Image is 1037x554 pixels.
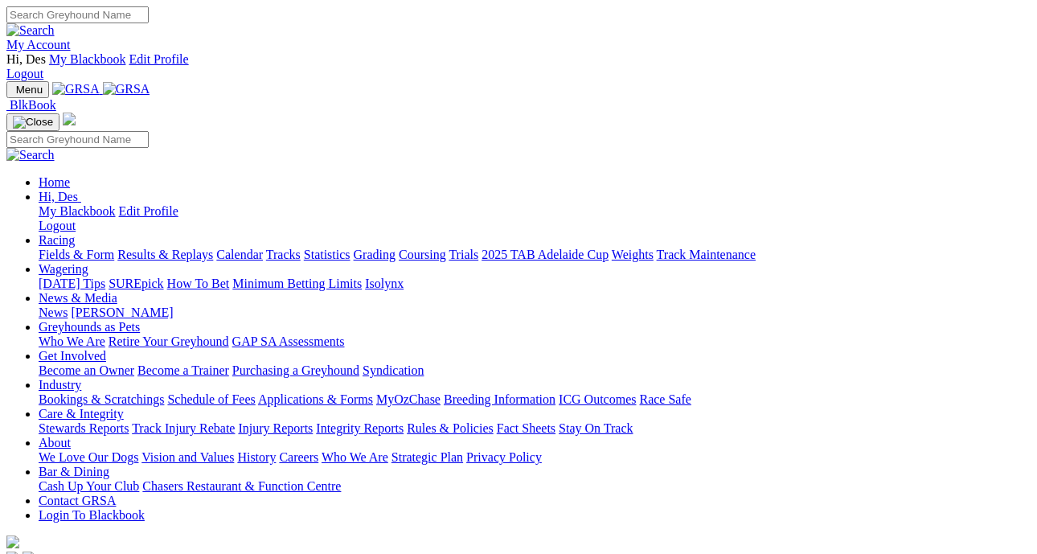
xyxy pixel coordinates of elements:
[559,392,636,406] a: ICG Outcomes
[167,277,230,290] a: How To Bet
[354,248,396,261] a: Grading
[39,233,75,247] a: Racing
[39,363,134,377] a: Become an Owner
[39,349,106,363] a: Get Involved
[39,421,129,435] a: Stewards Reports
[39,190,81,203] a: Hi, Des
[141,450,234,464] a: Vision and Values
[232,363,359,377] a: Purchasing a Greyhound
[71,306,173,319] a: [PERSON_NAME]
[109,277,163,290] a: SUREpick
[119,204,178,218] a: Edit Profile
[167,392,255,406] a: Schedule of Fees
[612,248,654,261] a: Weights
[39,436,71,449] a: About
[6,98,56,112] a: BlkBook
[232,277,362,290] a: Minimum Betting Limits
[39,479,139,493] a: Cash Up Your Club
[376,392,441,406] a: MyOzChase
[497,421,555,435] a: Fact Sheets
[232,334,345,348] a: GAP SA Assessments
[279,450,318,464] a: Careers
[117,248,213,261] a: Results & Replays
[39,204,116,218] a: My Blackbook
[52,82,100,96] img: GRSA
[399,248,446,261] a: Coursing
[39,248,1031,262] div: Racing
[39,320,140,334] a: Greyhounds as Pets
[6,38,71,51] a: My Account
[129,52,188,66] a: Edit Profile
[39,334,1031,349] div: Greyhounds as Pets
[216,248,263,261] a: Calendar
[39,392,1031,407] div: Industry
[13,116,53,129] img: Close
[39,465,109,478] a: Bar & Dining
[6,23,55,38] img: Search
[10,98,56,112] span: BlkBook
[137,363,229,377] a: Become a Trainer
[39,494,116,507] a: Contact GRSA
[109,334,229,348] a: Retire Your Greyhound
[39,508,145,522] a: Login To Blackbook
[238,421,313,435] a: Injury Reports
[63,113,76,125] img: logo-grsa-white.png
[39,262,88,276] a: Wagering
[6,52,1031,81] div: My Account
[39,421,1031,436] div: Care & Integrity
[39,219,76,232] a: Logout
[258,392,373,406] a: Applications & Forms
[39,204,1031,233] div: Hi, Des
[657,248,756,261] a: Track Maintenance
[39,450,138,464] a: We Love Our Dogs
[6,81,49,98] button: Toggle navigation
[39,334,105,348] a: Who We Are
[103,82,150,96] img: GRSA
[316,421,404,435] a: Integrity Reports
[482,248,609,261] a: 2025 TAB Adelaide Cup
[639,392,691,406] a: Race Safe
[266,248,301,261] a: Tracks
[6,536,19,548] img: logo-grsa-white.png
[6,148,55,162] img: Search
[6,52,46,66] span: Hi, Des
[39,291,117,305] a: News & Media
[559,421,633,435] a: Stay On Track
[39,450,1031,465] div: About
[39,306,68,319] a: News
[39,306,1031,320] div: News & Media
[407,421,494,435] a: Rules & Policies
[142,479,341,493] a: Chasers Restaurant & Function Centre
[39,277,105,290] a: [DATE] Tips
[39,363,1031,378] div: Get Involved
[39,407,124,421] a: Care & Integrity
[39,378,81,392] a: Industry
[39,277,1031,291] div: Wagering
[363,363,424,377] a: Syndication
[391,450,463,464] a: Strategic Plan
[132,421,235,435] a: Track Injury Rebate
[365,277,404,290] a: Isolynx
[39,248,114,261] a: Fields & Form
[237,450,276,464] a: History
[39,175,70,189] a: Home
[39,392,164,406] a: Bookings & Scratchings
[39,190,78,203] span: Hi, Des
[444,392,555,406] a: Breeding Information
[39,479,1031,494] div: Bar & Dining
[6,113,59,131] button: Toggle navigation
[6,131,149,148] input: Search
[449,248,478,261] a: Trials
[49,52,126,66] a: My Blackbook
[16,84,43,96] span: Menu
[322,450,388,464] a: Who We Are
[6,6,149,23] input: Search
[304,248,350,261] a: Statistics
[6,67,43,80] a: Logout
[466,450,542,464] a: Privacy Policy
